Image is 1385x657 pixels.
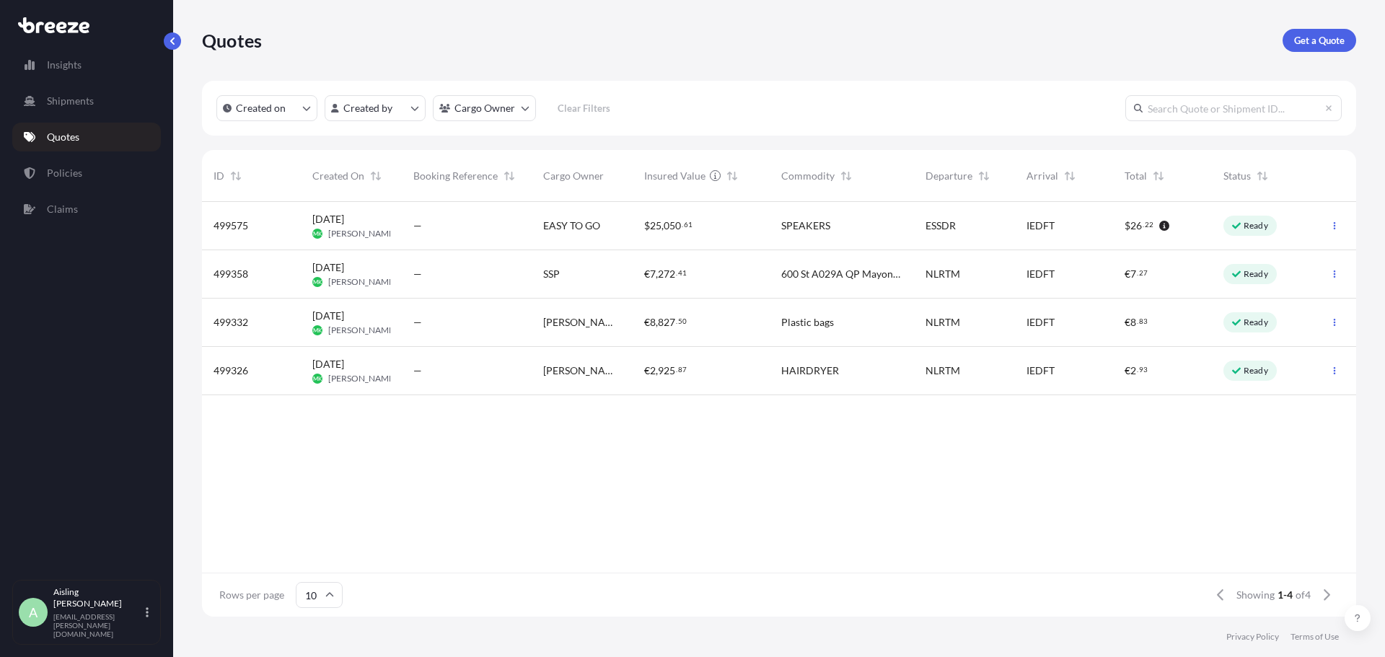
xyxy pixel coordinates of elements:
[1244,220,1268,232] p: Ready
[1236,588,1275,602] span: Showing
[1137,319,1138,324] span: .
[656,317,658,327] span: ,
[367,167,384,185] button: Sort
[53,586,143,609] p: Aisling [PERSON_NAME]
[12,123,161,151] a: Quotes
[1294,33,1345,48] p: Get a Quote
[325,95,426,121] button: createdBy Filter options
[650,366,656,376] span: 2
[47,58,82,72] p: Insights
[501,167,518,185] button: Sort
[214,169,224,183] span: ID
[53,612,143,638] p: [EMAIL_ADDRESS][PERSON_NAME][DOMAIN_NAME]
[1130,317,1136,327] span: 8
[413,267,422,281] span: —
[236,101,286,115] p: Created on
[781,315,834,330] span: Plastic bags
[343,101,392,115] p: Created by
[313,226,322,241] span: MK
[312,357,344,371] span: [DATE]
[12,195,161,224] a: Claims
[328,276,397,288] span: [PERSON_NAME]
[1125,221,1130,231] span: $
[676,270,677,275] span: .
[312,260,344,275] span: [DATE]
[676,319,677,324] span: .
[1026,363,1055,378] span: IEDFT
[925,267,960,281] span: NLRTM
[1130,269,1136,279] span: 7
[781,219,830,233] span: SPEAKERS
[1125,366,1130,376] span: €
[925,315,960,330] span: NLRTM
[650,221,661,231] span: 25
[47,202,78,216] p: Claims
[1145,222,1153,227] span: 22
[312,309,344,323] span: [DATE]
[1291,631,1339,643] p: Terms of Use
[781,363,839,378] span: HAIRDRYER
[454,101,515,115] p: Cargo Owner
[1125,317,1130,327] span: €
[1226,631,1279,643] a: Privacy Policy
[1296,588,1311,602] span: of 4
[219,588,284,602] span: Rows per page
[781,169,835,183] span: Commodity
[658,317,675,327] span: 827
[661,221,664,231] span: ,
[1139,367,1148,372] span: 93
[47,130,79,144] p: Quotes
[644,317,650,327] span: €
[328,373,397,384] span: [PERSON_NAME]
[543,267,560,281] span: SSP
[12,159,161,188] a: Policies
[1026,169,1058,183] span: Arrival
[1139,270,1148,275] span: 27
[781,267,902,281] span: 600 St A029A QP Mayonnaise 450g 20/450g Kewpie JPN [DATE] 0 % 3,30 1.980,00 Japanese mayonnaise 9...
[1125,269,1130,279] span: €
[684,222,692,227] span: 61
[47,94,94,108] p: Shipments
[678,319,687,324] span: 50
[312,169,364,183] span: Created On
[313,275,322,289] span: MK
[724,167,741,185] button: Sort
[214,219,248,233] span: 499575
[313,323,322,338] span: MK
[543,97,624,120] button: Clear Filters
[1130,221,1142,231] span: 26
[1026,315,1055,330] span: IEDFT
[1130,366,1136,376] span: 2
[676,367,677,372] span: .
[202,29,262,52] p: Quotes
[1139,319,1148,324] span: 83
[214,315,248,330] span: 499332
[1244,317,1268,328] p: Ready
[1026,219,1055,233] span: IEDFT
[1026,267,1055,281] span: IEDFT
[644,221,650,231] span: $
[413,169,498,183] span: Booking Reference
[312,212,344,226] span: [DATE]
[650,269,656,279] span: 7
[1125,95,1342,121] input: Search Quote or Shipment ID...
[543,363,621,378] span: [PERSON_NAME]
[12,87,161,115] a: Shipments
[678,270,687,275] span: 41
[1061,167,1078,185] button: Sort
[433,95,536,121] button: cargoOwner Filter options
[1278,588,1293,602] span: 1-4
[413,219,422,233] span: —
[543,169,604,183] span: Cargo Owner
[682,222,683,227] span: .
[644,366,650,376] span: €
[1143,222,1144,227] span: .
[1150,167,1167,185] button: Sort
[1125,169,1147,183] span: Total
[925,363,960,378] span: NLRTM
[29,605,38,619] span: A
[656,269,658,279] span: ,
[925,219,956,233] span: ESSDR
[658,269,675,279] span: 272
[543,315,621,330] span: [PERSON_NAME] Freight Solution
